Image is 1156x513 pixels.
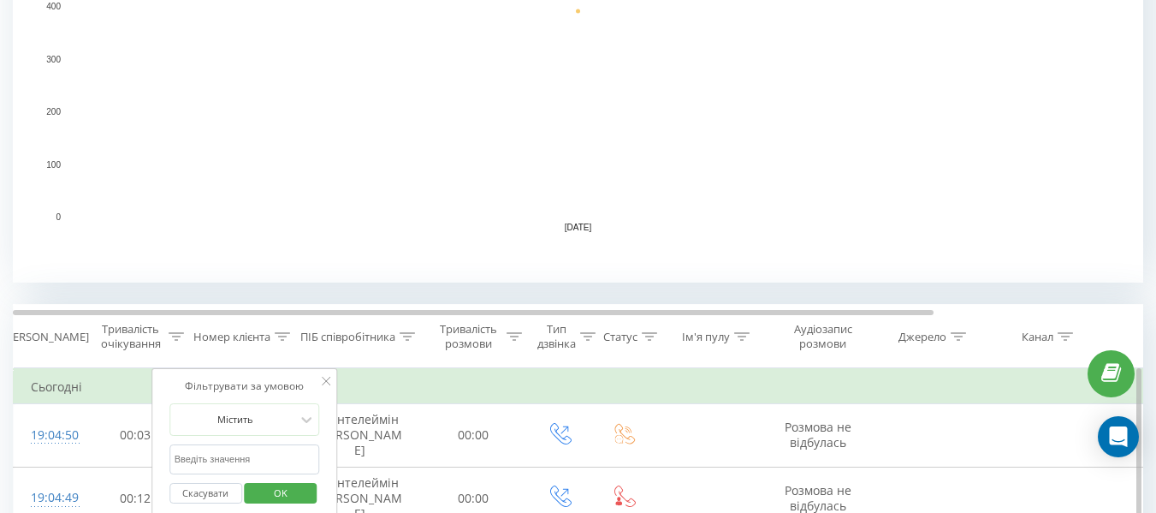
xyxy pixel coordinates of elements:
text: 0 [56,212,61,222]
div: Фільтрувати за умовою [169,378,320,395]
div: Тривалість розмови [435,322,502,351]
text: [DATE] [565,223,592,232]
button: Скасувати [169,483,242,504]
div: Тривалість очікування [97,322,164,351]
div: 19:04:50 [31,419,65,452]
span: Розмова не відбулась [785,419,851,450]
button: OK [245,483,317,504]
div: Ім'я пулу [682,330,730,344]
input: Введіть значення [169,444,320,474]
text: 200 [46,107,61,116]
text: 300 [46,55,61,64]
div: Джерело [898,330,946,344]
span: OK [257,480,305,506]
div: ПІБ співробітника [300,330,395,344]
div: [PERSON_NAME] [3,330,89,344]
text: 100 [46,160,61,170]
div: Статус [603,330,637,344]
text: 400 [46,2,61,11]
div: Аудіозапис розмови [781,322,864,351]
td: Пантелеймін [PERSON_NAME] [300,404,420,468]
td: 00:03 [82,404,189,468]
td: 00:00 [420,404,527,468]
div: Канал [1022,330,1053,344]
div: Номер клієнта [193,330,270,344]
div: Тип дзвінка [537,322,576,351]
div: Open Intercom Messenger [1098,416,1139,457]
